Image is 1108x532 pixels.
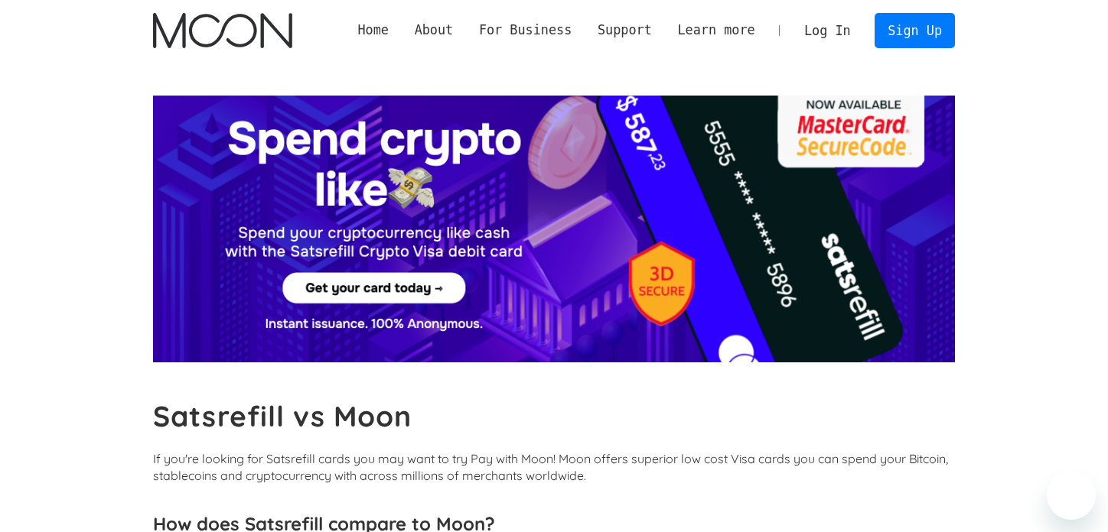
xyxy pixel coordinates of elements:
[153,450,955,484] p: If you're looking for Satsrefill cards you may want to try Pay with Moon! Moon offers superior lo...
[153,398,412,433] b: Satsrefill vs Moon
[598,21,652,40] div: Support
[479,21,572,40] div: For Business
[677,21,754,40] div: Learn more
[585,21,664,40] div: Support
[415,21,454,40] div: About
[665,21,768,40] div: Learn more
[1047,471,1096,520] iframe: Schaltfläche zum Öffnen des Messaging-Fensters
[153,13,292,48] a: home
[402,21,466,40] div: About
[345,21,402,40] a: Home
[153,13,292,48] img: Moon Logo
[791,14,863,47] a: Log In
[466,21,585,40] div: For Business
[875,13,954,47] a: Sign Up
